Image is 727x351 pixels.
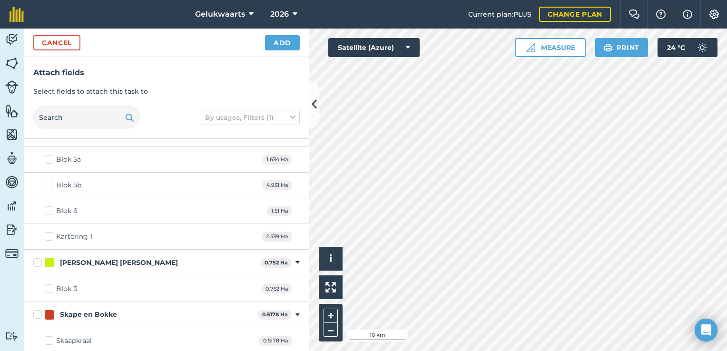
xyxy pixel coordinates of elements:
[604,42,613,53] img: svg+xml;base64,PHN2ZyB4bWxucz0iaHR0cDovL3d3dy53My5vcmcvMjAwMC9zdmciIHdpZHRoPSIxOSIgaGVpZ2h0PSIyNC...
[261,284,292,294] span: 0.752 Ha
[56,232,92,242] div: Kartering 1
[56,155,81,165] div: Blok 5a
[33,35,80,50] button: Cancel
[5,223,19,237] img: svg+xml;base64,PD94bWwgdmVyc2lvbj0iMS4wIiBlbmNvZGluZz0idXRmLTgiPz4KPCEtLSBHZW5lcmF0b3I6IEFkb2JlIE...
[539,7,611,22] a: Change plan
[56,180,81,190] div: Blok 5b
[5,151,19,166] img: svg+xml;base64,PD94bWwgdmVyc2lvbj0iMS4wIiBlbmNvZGluZz0idXRmLTgiPz4KPCEtLSBHZW5lcmF0b3I6IEFkb2JlIE...
[328,38,420,57] button: Satellite (Azure)
[526,43,535,52] img: Ruler icon
[5,104,19,118] img: svg+xml;base64,PHN2ZyB4bWxucz0iaHR0cDovL3d3dy53My5vcmcvMjAwMC9zdmciIHdpZHRoPSI1NiIgaGVpZ2h0PSI2MC...
[33,67,300,79] h3: Attach fields
[5,56,19,70] img: svg+xml;base64,PHN2ZyB4bWxucz0iaHR0cDovL3d3dy53My5vcmcvMjAwMC9zdmciIHdpZHRoPSI1NiIgaGVpZ2h0PSI2MC...
[262,155,292,165] span: 1.634 Ha
[259,336,292,346] span: 0.5178 Ha
[683,9,692,20] img: svg+xml;base64,PHN2ZyB4bWxucz0iaHR0cDovL3d3dy53My5vcmcvMjAwMC9zdmciIHdpZHRoPSIxNyIgaGVpZ2h0PSIxNy...
[5,199,19,213] img: svg+xml;base64,PD94bWwgdmVyc2lvbj0iMS4wIiBlbmNvZGluZz0idXRmLTgiPz4KPCEtLSBHZW5lcmF0b3I6IEFkb2JlIE...
[10,7,24,22] img: fieldmargin Logo
[319,247,343,271] button: i
[56,284,77,294] div: Blok 3
[5,247,19,260] img: svg+xml;base64,PD94bWwgdmVyc2lvbj0iMS4wIiBlbmNvZGluZz0idXRmLTgiPz4KPCEtLSBHZW5lcmF0b3I6IEFkb2JlIE...
[324,309,338,323] button: +
[201,110,300,125] button: By usages, Filters (1)
[329,253,332,264] span: i
[5,80,19,94] img: svg+xml;base64,PD94bWwgdmVyc2lvbj0iMS4wIiBlbmNvZGluZz0idXRmLTgiPz4KPCEtLSBHZW5lcmF0b3I6IEFkb2JlIE...
[324,323,338,337] button: –
[693,38,712,57] img: svg+xml;base64,PD94bWwgdmVyc2lvbj0iMS4wIiBlbmNvZGluZz0idXRmLTgiPz4KPCEtLSBHZW5lcmF0b3I6IEFkb2JlIE...
[655,10,667,19] img: A question mark icon
[267,206,292,216] span: 1.51 Ha
[695,319,717,341] div: Open Intercom Messenger
[56,336,92,346] div: Skaapkraal
[468,9,531,19] span: Current plan : PLUS
[5,331,19,341] img: svg+xml;base64,PD94bWwgdmVyc2lvbj0iMS4wIiBlbmNvZGluZz0idXRmLTgiPz4KPCEtLSBHZW5lcmF0b3I6IEFkb2JlIE...
[515,38,586,57] button: Measure
[667,38,685,57] span: 24 ° C
[195,9,245,20] span: Gelukwaarts
[56,206,78,216] div: Blok 6
[5,32,19,47] img: svg+xml;base64,PD94bWwgdmVyc2lvbj0iMS4wIiBlbmNvZGluZz0idXRmLTgiPz4KPCEtLSBHZW5lcmF0b3I6IEFkb2JlIE...
[325,282,336,292] img: Four arrows, one pointing top left, one top right, one bottom right and the last bottom left
[60,258,178,268] div: [PERSON_NAME] [PERSON_NAME]
[595,38,648,57] button: Print
[262,232,292,242] span: 2.539 Ha
[33,86,300,97] p: Select fields to attach this task to
[5,127,19,142] img: svg+xml;base64,PHN2ZyB4bWxucz0iaHR0cDovL3d3dy53My5vcmcvMjAwMC9zdmciIHdpZHRoPSI1NiIgaGVpZ2h0PSI2MC...
[658,38,717,57] button: 24 °C
[265,35,300,50] button: Add
[60,310,117,320] div: Skape en Bokke
[629,10,640,19] img: Two speech bubbles overlapping with the left bubble in the forefront
[125,112,134,123] img: svg+xml;base64,PHN2ZyB4bWxucz0iaHR0cDovL3d3dy53My5vcmcvMjAwMC9zdmciIHdpZHRoPSIxOSIgaGVpZ2h0PSIyNC...
[5,175,19,189] img: svg+xml;base64,PD94bWwgdmVyc2lvbj0iMS4wIiBlbmNvZGluZz0idXRmLTgiPz4KPCEtLSBHZW5lcmF0b3I6IEFkb2JlIE...
[270,9,289,20] span: 2026
[265,259,288,266] strong: 0.752 Ha
[33,106,140,129] input: Search
[262,180,292,190] span: 4.951 Ha
[262,311,288,318] strong: 0.5178 Ha
[708,10,720,19] img: A cog icon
